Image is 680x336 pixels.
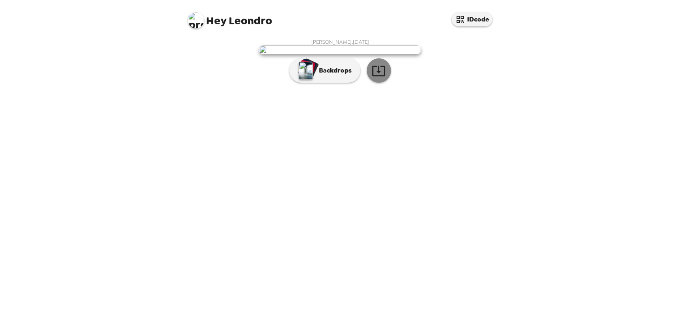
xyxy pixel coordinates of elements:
[452,12,492,26] button: IDcode
[206,13,226,28] span: Hey
[311,39,369,45] span: [PERSON_NAME] , [DATE]
[188,8,272,26] span: Leondro
[188,12,204,28] img: profile pic
[289,58,360,83] button: Backdrops
[259,45,421,54] img: user
[315,66,352,75] p: Backdrops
